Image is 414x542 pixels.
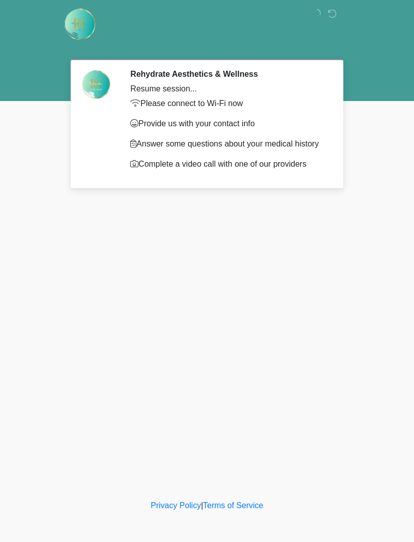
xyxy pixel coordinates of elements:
p: Complete a video call with one of our providers [130,158,326,170]
img: Rehydrate Aesthetics & Wellness Logo [63,8,96,41]
img: Agent Avatar [81,69,111,100]
p: Answer some questions about your medical history [130,138,326,150]
a: Privacy Policy [151,501,201,510]
h2: Rehydrate Aesthetics & Wellness [130,69,326,79]
a: Terms of Service [203,501,263,510]
p: Provide us with your contact info [130,118,326,130]
p: Please connect to Wi-Fi now [130,97,326,110]
a: | [201,501,203,510]
div: Resume session... [130,83,326,95]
